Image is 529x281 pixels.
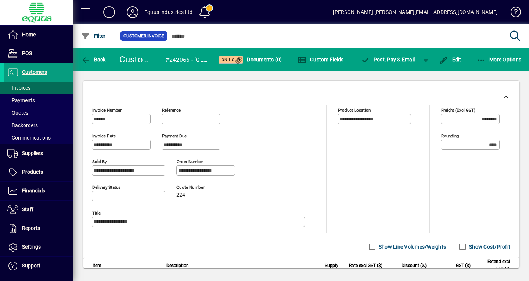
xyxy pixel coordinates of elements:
span: Quotes [7,110,28,116]
a: Quotes [4,107,73,119]
mat-label: Reference [162,107,181,112]
span: Backorders [7,122,38,128]
span: Support [22,263,40,269]
span: Payments [7,97,35,103]
mat-label: Sold by [92,159,107,164]
a: Financials [4,182,73,200]
span: Filter [81,33,106,39]
mat-label: Invoice number [92,107,122,112]
span: Customer Invoice [123,32,164,40]
div: Equus Industries Ltd [144,6,193,18]
span: Extend excl GST ($) [480,257,510,274]
span: Suppliers [22,150,43,156]
span: Communications [7,135,51,141]
mat-label: Delivery status [92,184,120,190]
a: Settings [4,238,73,256]
mat-label: Product location [338,107,371,112]
mat-label: Title [92,210,101,215]
span: On hold [222,57,240,62]
button: Back [79,53,108,66]
button: Edit [438,53,463,66]
span: Settings [22,244,41,250]
button: Documents (0) [233,53,284,66]
a: Knowledge Base [505,1,520,25]
span: Documents (0) [234,57,282,62]
span: Customers [22,69,47,75]
mat-label: Order number [177,159,203,164]
label: Show Cost/Profit [468,243,510,251]
span: POS [22,50,32,56]
a: Backorders [4,119,73,132]
span: Quote number [176,185,220,190]
span: 224 [176,192,185,198]
button: Filter [79,29,108,43]
span: P [374,57,377,62]
div: Customer Invoice [119,54,151,65]
span: More Options [477,57,522,62]
span: Financials [22,188,45,194]
a: Reports [4,219,73,238]
mat-label: Freight (excl GST) [441,107,475,112]
button: Custom Fields [296,53,346,66]
label: Show Line Volumes/Weights [377,243,446,251]
span: Staff [22,206,33,212]
span: Back [81,57,106,62]
button: Add [97,6,121,19]
a: Support [4,257,73,275]
span: Invoices [7,85,30,91]
mat-label: Invoice date [92,133,116,138]
div: #242066 - [GEOGRAPHIC_DATA][DEMOGRAPHIC_DATA] [166,54,209,66]
span: Rate excl GST ($) [349,262,382,270]
span: Description [166,262,189,270]
a: Home [4,26,73,44]
mat-label: Payment due [162,133,187,138]
span: Edit [439,57,461,62]
a: Products [4,163,73,181]
app-page-header-button: Back [73,53,114,66]
span: GST ($) [456,262,471,270]
button: Profile [121,6,144,19]
button: More Options [475,53,523,66]
a: POS [4,44,73,63]
span: Supply [325,262,338,270]
button: Post, Pay & Email [357,53,418,66]
span: Discount (%) [402,262,427,270]
a: Payments [4,94,73,107]
a: Invoices [4,82,73,94]
div: [PERSON_NAME] [PERSON_NAME][EMAIL_ADDRESS][DOMAIN_NAME] [333,6,498,18]
a: Staff [4,201,73,219]
a: Suppliers [4,144,73,163]
span: ost, Pay & Email [361,57,415,62]
span: Custom Fields [298,57,344,62]
span: Reports [22,225,40,231]
span: Home [22,32,36,37]
span: Item [93,262,101,270]
mat-label: Rounding [441,133,459,138]
a: Communications [4,132,73,144]
span: Products [22,169,43,175]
